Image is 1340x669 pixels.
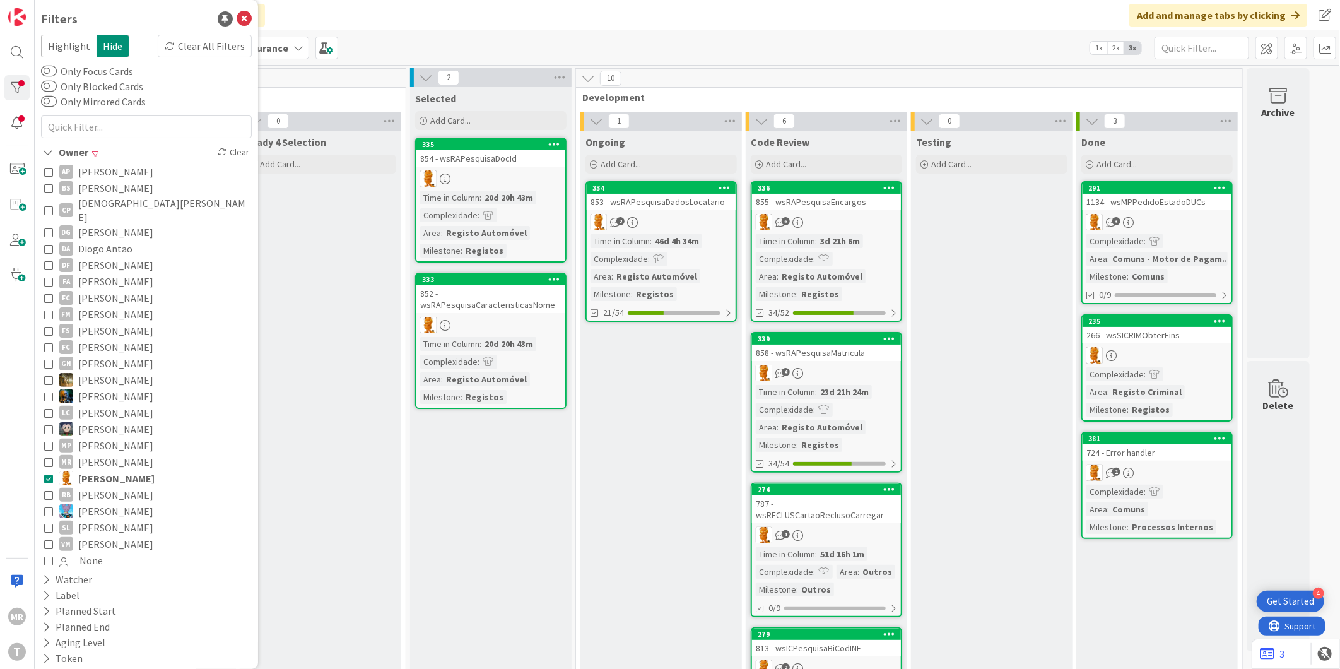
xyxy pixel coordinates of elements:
div: Open Get Started checklist, remaining modules: 4 [1257,591,1324,612]
div: Complexidade [1086,367,1144,381]
div: DA [59,242,73,256]
div: Watcher [41,572,93,588]
span: : [611,269,613,283]
span: : [461,244,462,258]
div: Time in Column [756,234,815,248]
span: : [1144,367,1146,381]
div: Outros [859,565,895,579]
div: Milestone [1086,520,1127,534]
span: [PERSON_NAME] [78,487,153,503]
div: Milestone [420,244,461,258]
span: [PERSON_NAME] [78,180,153,196]
button: FA [PERSON_NAME] [44,273,249,290]
img: RL [1086,347,1103,364]
a: 235266 - wsSICRIMObterFinsRLComplexidade:Area:Registo CriminalMilestone:Registos [1081,314,1233,422]
div: RL [1083,214,1231,230]
span: 1 [782,530,790,538]
span: : [1144,234,1146,248]
span: Support [26,2,57,17]
div: Time in Column [420,337,479,351]
div: Area [420,226,441,240]
span: : [796,438,798,452]
label: Only Mirrored Cards [41,94,146,109]
button: DF [PERSON_NAME] [44,257,249,273]
button: FM [PERSON_NAME] [44,306,249,323]
button: DG [PERSON_NAME] [44,224,249,240]
span: : [461,390,462,404]
div: Processos Internos [1129,520,1216,534]
button: JC [PERSON_NAME] [44,372,249,388]
span: 34/52 [768,306,789,319]
span: Ongoing [585,136,625,148]
div: BS [59,181,73,195]
div: FC [59,340,73,354]
div: Complexidade [756,403,813,417]
span: : [441,372,443,386]
button: JC [PERSON_NAME] [44,388,249,405]
div: RL [416,170,565,187]
img: RL [756,365,772,381]
div: VM [59,537,73,551]
span: : [796,583,798,596]
span: Highlight [41,35,97,57]
span: : [777,269,779,283]
span: 3 [1104,114,1125,129]
span: : [777,420,779,434]
button: RB [PERSON_NAME] [44,487,249,503]
span: : [1107,385,1109,399]
button: LC [PERSON_NAME] [44,405,249,421]
span: 10 [600,71,621,86]
span: [PERSON_NAME] [78,306,153,323]
div: 274 [758,485,901,494]
div: Registos [1129,403,1173,417]
span: 2x [1107,42,1124,54]
span: Diogo Antão [78,240,132,257]
button: LS [PERSON_NAME] [44,421,249,437]
div: Area [837,565,857,579]
span: 1 [608,114,630,129]
button: FC [PERSON_NAME] [44,339,249,355]
div: Area [756,420,777,434]
input: Quick Filter... [1155,37,1249,59]
div: 334853 - wsRAPesquisaDadosLocatario [587,182,736,210]
span: : [1107,502,1109,516]
a: 339858 - wsRAPesquisaMatriculaRLTime in Column:23d 21h 24mComplexidade:Area:Registo AutomóvelMile... [751,332,902,473]
div: 336 [752,182,901,194]
span: : [650,234,652,248]
img: Visit kanbanzone.com [8,8,26,26]
button: RL [PERSON_NAME] [44,470,249,487]
input: Quick Filter... [41,115,252,138]
div: Filters [41,9,78,28]
div: Delete [1263,398,1294,413]
span: 0 [939,114,960,129]
div: Registos [798,438,842,452]
div: Area [1086,385,1107,399]
div: Complexidade [420,355,478,369]
span: 34/54 [768,457,789,470]
div: Milestone [420,390,461,404]
img: SF [59,504,73,518]
img: RL [420,170,437,187]
div: Outros [798,583,834,596]
a: 333852 - wsRAPesquisaCaracteristicasNomeRLTime in Column:20d 20h 43mComplexidade:Area:Registo Aut... [415,273,567,409]
div: 291 [1083,182,1231,194]
div: 813 - wsICPesquisaBiCodINE [752,640,901,656]
div: 274787 - wsRECLUSCartaoReclusoCarregar [752,484,901,523]
div: 335 [416,139,565,150]
div: Comuns [1109,502,1148,516]
div: 335 [422,140,565,149]
div: 23d 21h 24m [817,385,872,399]
div: 853 - wsRAPesquisaDadosLocatario [587,194,736,210]
span: : [815,385,817,399]
button: FC [PERSON_NAME] [44,290,249,306]
div: MP [59,439,73,453]
img: JC [59,373,73,387]
span: [PERSON_NAME] [78,290,153,306]
span: : [815,234,817,248]
div: DF [59,258,73,272]
span: : [1127,269,1129,283]
div: Complexidade [420,208,478,222]
div: 339 [752,333,901,345]
span: : [1144,485,1146,499]
div: 2911134 - wsMPPedidoEstadoDUCs [1083,182,1231,210]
